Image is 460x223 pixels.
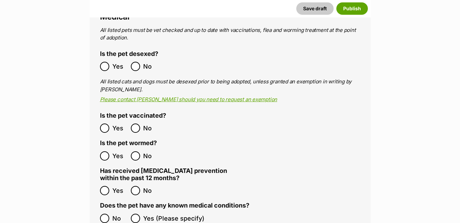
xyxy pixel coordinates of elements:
label: Does the pet have any known medical conditions? [100,202,249,209]
span: No [143,124,158,133]
span: Yes [112,186,127,195]
label: Is the pet wormed? [100,140,157,147]
button: Publish [336,2,368,15]
span: No [112,214,127,223]
label: Has received [MEDICAL_DATA] prevention within the past 12 months? [100,167,230,181]
span: No [143,186,158,195]
span: Yes [112,124,127,133]
p: All listed pets must be vet checked and up to date with vaccinations, flea and worming treatment ... [100,26,360,42]
span: Yes [112,151,127,161]
span: Yes (Please specify) [143,214,204,223]
label: Is the pet vaccinated? [100,112,166,119]
span: No [143,151,158,161]
label: Is the pet desexed? [100,50,158,58]
a: Please contact [PERSON_NAME] should you need to request an exemption [100,96,277,103]
button: Save draft [296,2,334,15]
p: All listed cats and dogs must be desexed prior to being adopted, unless granted an exemption in w... [100,78,360,93]
span: No [143,62,158,71]
span: Yes [112,62,127,71]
